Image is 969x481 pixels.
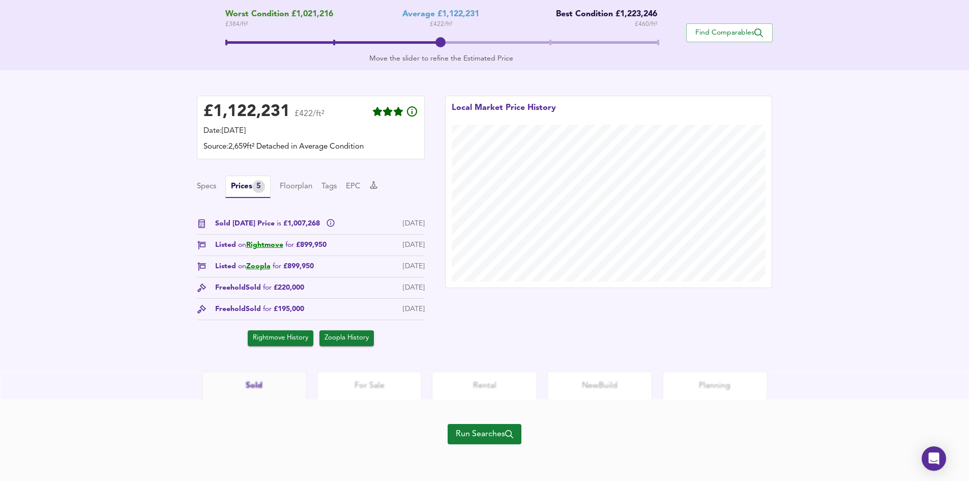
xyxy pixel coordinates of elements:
div: Local Market Price History [452,102,556,125]
button: Zoopla History [319,330,374,346]
span: £422/ft² [295,110,325,125]
span: Sold [DATE] Price £1,007,268 [215,218,322,229]
span: for [263,305,272,313]
div: [DATE] [403,261,425,272]
div: Date: [DATE] [203,126,418,137]
span: on [238,263,246,270]
div: [DATE] [403,304,425,315]
div: Prices [231,180,265,193]
span: £ 460 / ft² [635,19,657,30]
div: Source: 2,659ft² Detached in Average Condition [203,142,418,153]
span: for [273,263,281,270]
div: [DATE] [403,240,425,250]
button: EPC [346,181,361,192]
div: Average £1,122,231 [402,10,479,19]
div: Move the slider to refine the Estimated Price [225,53,657,64]
div: Best Condition £1,223,246 [548,10,657,19]
span: Sold £195,000 [246,304,304,315]
span: Listed £899,950 [215,261,314,272]
span: Rightmove History [253,332,308,344]
span: Find Comparables [692,28,767,38]
div: [DATE] [403,282,425,293]
button: Tags [321,181,337,192]
button: Prices5 [225,176,271,198]
span: Zoopla History [325,332,369,344]
a: Rightmove [246,241,283,248]
span: is [277,220,281,227]
span: Sold £220,000 [246,282,304,293]
span: £ 384 / ft² [225,19,333,30]
span: for [285,241,294,248]
span: for [263,284,272,291]
div: Freehold [215,304,304,315]
span: Run Searches [456,427,513,441]
span: Worst Condition £1,021,216 [225,10,333,19]
span: £ 422 / ft² [430,19,452,30]
div: [DATE] [403,218,425,229]
div: Freehold [215,282,304,293]
a: Zoopla [246,263,271,270]
button: Find Comparables [686,23,773,42]
div: £ 1,122,231 [203,104,290,120]
div: Open Intercom Messenger [922,446,946,471]
button: Rightmove History [248,330,313,346]
button: Floorplan [280,181,312,192]
div: 5 [252,180,265,193]
span: Listed £899,950 [215,240,327,250]
span: on [238,241,246,248]
button: Run Searches [448,424,521,444]
button: Specs [197,181,216,192]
